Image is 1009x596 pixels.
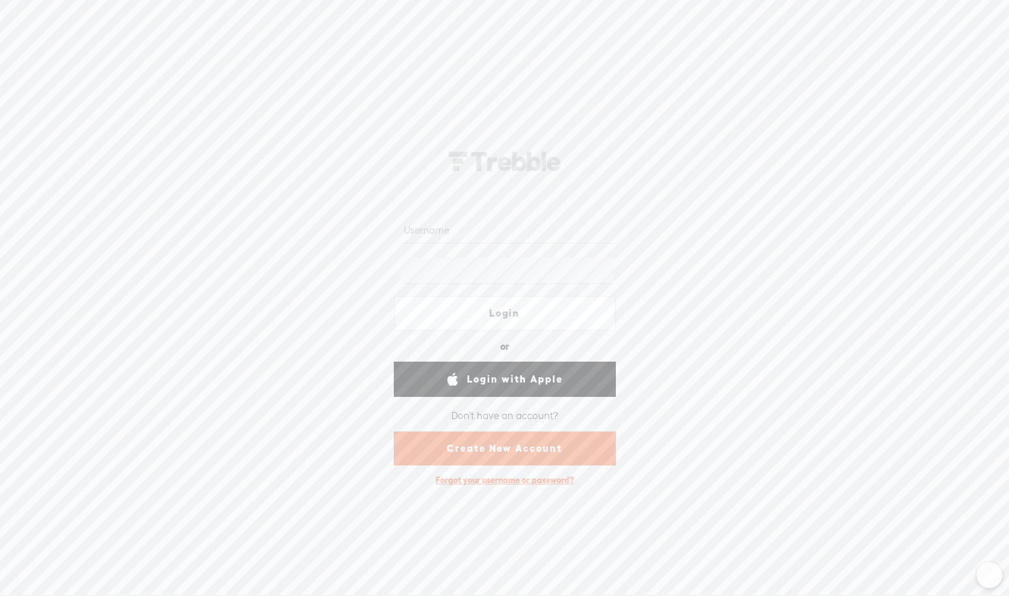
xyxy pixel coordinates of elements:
[451,401,558,429] div: Don't have an account?
[394,362,616,397] a: Login with Apple
[401,218,613,243] input: Username
[500,336,509,357] div: or
[394,431,616,465] a: Create New Account
[394,296,616,331] a: Login
[429,468,581,492] div: Forgot your username or password?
